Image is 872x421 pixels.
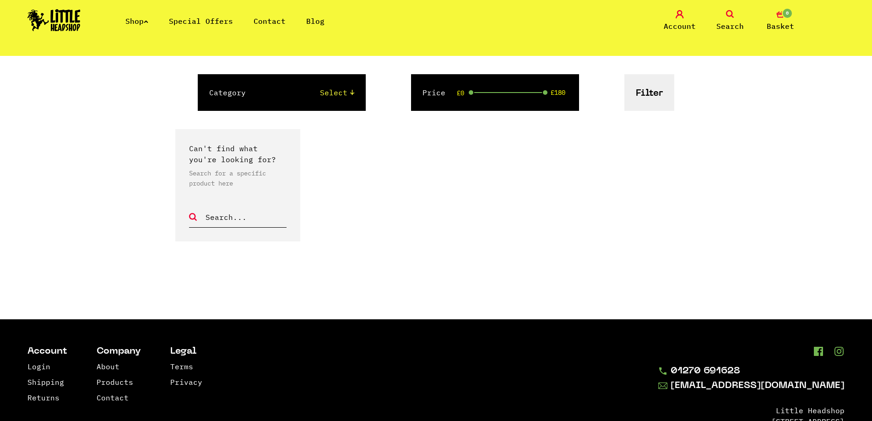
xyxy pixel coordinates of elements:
[422,87,445,98] label: Price
[782,8,793,19] span: 0
[189,168,287,188] p: Search for a specific product here
[169,16,233,26] a: Special Offers
[767,21,794,32] span: Basket
[664,21,696,32] span: Account
[658,381,845,391] a: [EMAIL_ADDRESS][DOMAIN_NAME]
[125,16,148,26] a: Shop
[170,362,193,371] a: Terms
[457,89,464,97] span: £0
[209,87,246,98] label: Category
[306,16,325,26] a: Blog
[658,405,845,416] li: Little Headshop
[27,9,81,31] img: Little Head Shop Logo
[205,211,287,223] input: Search...
[707,10,753,32] a: Search
[97,347,141,356] li: Company
[97,377,133,387] a: Products
[170,377,202,387] a: Privacy
[27,362,50,371] a: Login
[716,21,744,32] span: Search
[551,89,565,96] span: £180
[27,377,64,387] a: Shipping
[624,74,674,111] button: Filter
[254,16,286,26] a: Contact
[97,393,129,402] a: Contact
[97,362,119,371] a: About
[658,366,845,376] a: 01270 691628
[170,347,202,356] li: Legal
[758,10,803,32] a: 0 Basket
[189,143,287,165] p: Can't find what you're looking for?
[27,393,60,402] a: Returns
[27,347,67,356] li: Account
